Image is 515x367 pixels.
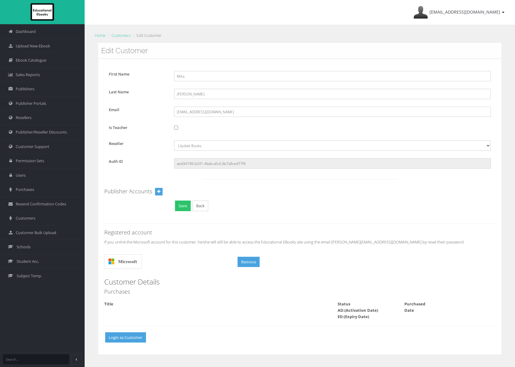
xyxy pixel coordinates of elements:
[104,158,170,165] label: Auth ID
[16,86,34,92] span: Publishers
[104,188,152,195] h4: Publisher Accounts
[16,101,46,106] span: Publisher Portals
[193,201,208,211] a: Back
[3,354,69,364] input: Search...
[16,129,67,135] span: Publisher/Reseller Discounts
[104,71,170,77] label: First Name
[112,33,131,38] a: Customers
[16,43,50,49] span: Upload New Ebook
[104,124,170,131] label: Is Teacher
[104,278,495,286] h3: Customer Details
[104,140,170,147] label: Reseller
[16,201,66,207] span: Resend Confirmation Codes
[16,187,34,192] span: Purchases
[16,215,35,221] span: Customers
[429,9,500,15] span: [EMAIL_ADDRESS][DOMAIN_NAME]
[413,5,428,20] img: Avatar
[16,29,36,34] span: Dashboard
[238,257,260,267] button: Remove
[333,301,400,320] div: Status AD:(Activation Date) ED:(Expiry Date)
[16,172,26,178] span: Users
[104,230,495,236] h4: Registered account
[104,89,170,95] label: Last Name
[118,254,137,269] span: Microsoft
[17,273,42,279] span: Subject Temp.
[175,201,191,211] button: Save
[16,57,46,63] span: Ebook Catalogue
[16,230,56,236] span: Customer Bulk Upload
[400,301,433,314] div: Purchased Date
[16,144,49,150] span: Customer Support
[104,289,495,295] h4: Purchases
[17,244,31,250] span: Schools
[131,32,161,39] li: Edit Customer
[100,301,267,307] div: Title
[105,332,146,343] button: Login as Customer
[101,47,498,55] h3: Edit Customer
[17,259,39,264] span: Student Acc.
[16,72,40,78] span: Sales Reports
[104,239,495,245] p: If you unlink the Microsoft account for this customer, he/she will still be able to access the Ed...
[95,33,105,38] a: Home
[16,158,44,164] span: Permission Sets
[104,107,170,113] label: Email
[16,115,31,121] span: Resellers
